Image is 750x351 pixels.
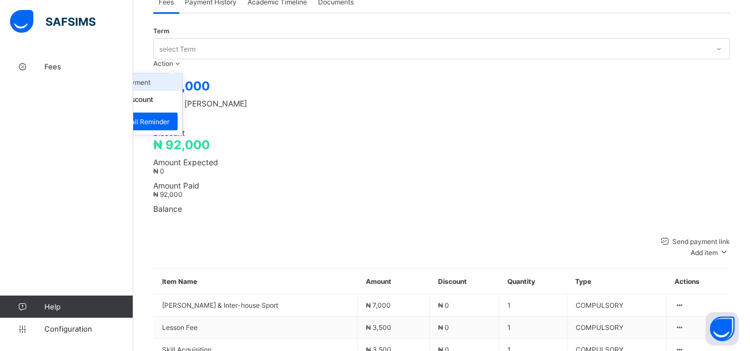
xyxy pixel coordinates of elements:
[159,38,195,59] div: select Term
[358,269,430,294] th: Amount
[154,269,358,294] th: Item Name
[153,204,730,213] span: Balance
[366,301,391,309] span: ₦ 7,000
[567,317,666,339] td: COMPULSORY
[366,323,391,332] span: ₦ 3,500
[153,138,210,152] span: ₦ 92,000
[153,59,173,68] span: Action
[44,62,133,71] span: Fees
[162,301,349,309] span: [PERSON_NAME] & Inter-house Sport
[44,302,133,311] span: Help
[95,95,153,104] button: Manage Discount
[153,27,169,35] span: Term
[499,269,567,294] th: Quantity
[153,190,183,199] span: ₦ 92,000
[44,324,133,333] span: Configuration
[162,323,349,332] span: Lesson Fee
[104,118,169,126] span: Send Email Reminder
[499,294,567,317] td: 1
[91,108,182,135] li: dropdown-list-item-text-2
[706,312,739,345] button: Open asap
[438,323,449,332] span: ₦ 0
[91,91,182,108] li: dropdown-list-item-text-1
[671,237,730,246] span: Send payment link
[153,157,730,167] span: Amount Expected
[567,269,666,294] th: Type
[567,294,666,317] td: COMPULSORY
[691,248,718,257] span: Add item
[10,10,95,33] img: safsims
[153,128,730,138] span: Discount
[153,181,730,190] span: Amount Paid
[153,167,164,175] span: ₦ 0
[430,269,499,294] th: Discount
[153,99,730,108] span: Student [PERSON_NAME]
[499,317,567,339] td: 1
[666,269,730,294] th: Actions
[91,74,182,91] li: dropdown-list-item-text-0
[438,301,449,309] span: ₦ 0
